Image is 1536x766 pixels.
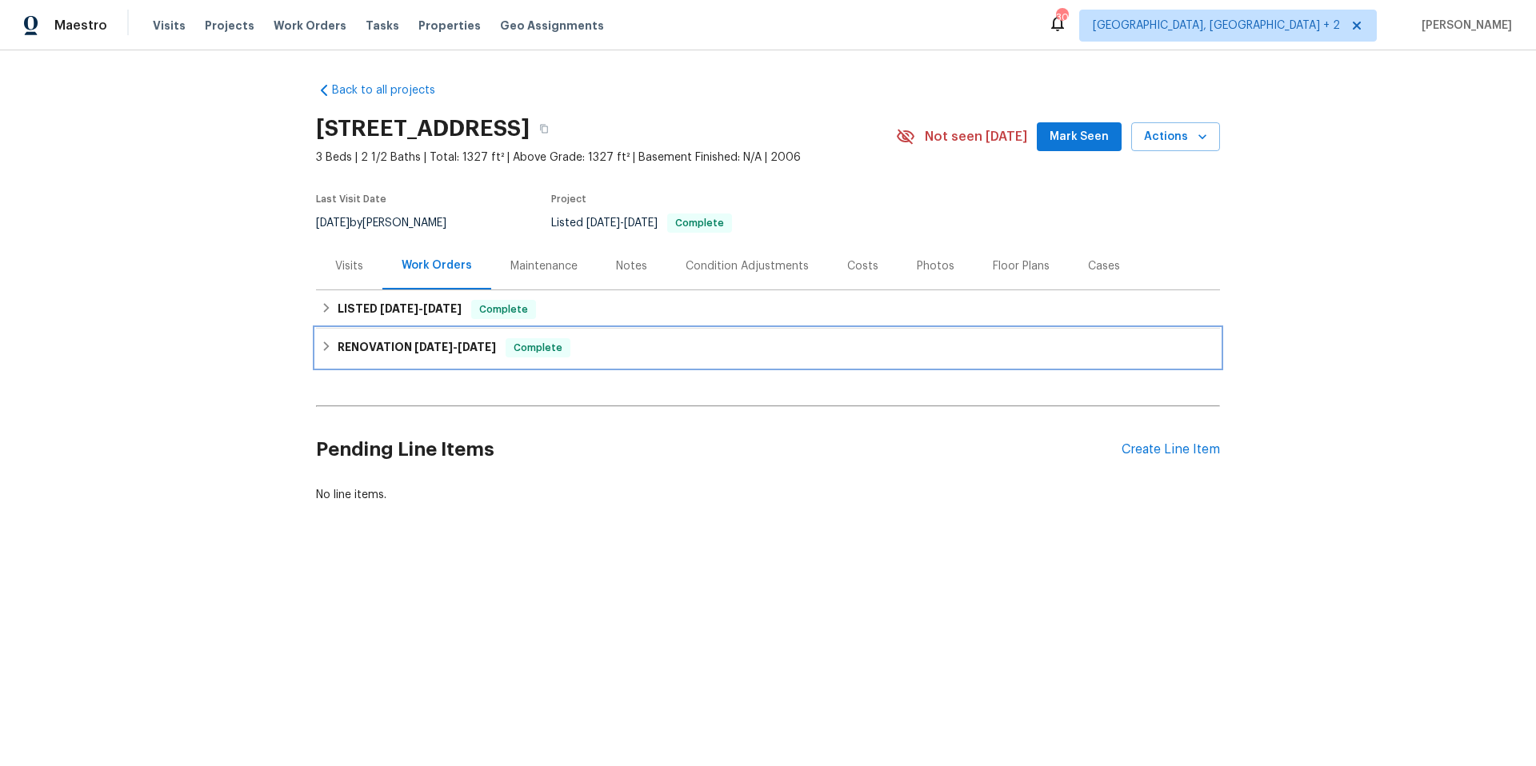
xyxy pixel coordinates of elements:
div: Cases [1088,258,1120,274]
div: Floor Plans [993,258,1050,274]
div: Create Line Item [1122,442,1220,457]
span: Complete [669,218,730,228]
h2: Pending Line Items [316,413,1122,487]
span: - [586,217,658,229]
span: [DATE] [458,341,496,353]
span: Properties [418,18,481,34]
h6: LISTED [338,300,462,319]
span: [DATE] [414,341,453,353]
div: 30 [1056,10,1067,26]
div: Maintenance [510,258,578,274]
div: by [PERSON_NAME] [316,213,466,233]
span: - [380,303,462,314]
button: Copy Address [530,114,558,143]
div: Condition Adjustments [686,258,809,274]
button: Actions [1131,122,1220,152]
div: Work Orders [402,257,472,273]
span: [PERSON_NAME] [1415,18,1512,34]
span: Project [551,194,586,204]
span: Last Visit Date [316,194,386,204]
span: [DATE] [316,217,350,229]
span: Listed [551,217,732,229]
span: [DATE] [380,303,418,314]
span: Complete [473,301,534,317]
span: Complete [507,340,569,356]
div: LISTED [DATE]-[DATE]Complete [316,290,1220,329]
div: Visits [335,258,363,274]
div: Notes [616,258,647,274]
div: Costs [847,258,878,274]
div: Photos [917,258,954,274]
span: [DATE] [624,217,658,229]
a: Back to all projects [316,82,470,98]
span: Visits [153,18,186,34]
span: Maestro [54,18,107,34]
h6: RENOVATION [338,338,496,357]
span: [GEOGRAPHIC_DATA], [GEOGRAPHIC_DATA] + 2 [1093,18,1340,34]
span: Mark Seen [1050,127,1109,147]
span: [DATE] [586,217,620,229]
span: [DATE] [423,303,462,314]
span: Actions [1144,127,1207,147]
div: No line items. [316,487,1220,503]
span: - [414,341,496,353]
span: Tasks [366,20,399,31]
span: 3 Beds | 2 1/2 Baths | Total: 1327 ft² | Above Grade: 1327 ft² | Basement Finished: N/A | 2006 [316,150,896,166]
h2: [STREET_ADDRESS] [316,121,530,137]
div: RENOVATION [DATE]-[DATE]Complete [316,329,1220,367]
span: Not seen [DATE] [925,129,1027,145]
span: Geo Assignments [500,18,604,34]
span: Work Orders [274,18,346,34]
button: Mark Seen [1037,122,1122,152]
span: Projects [205,18,254,34]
